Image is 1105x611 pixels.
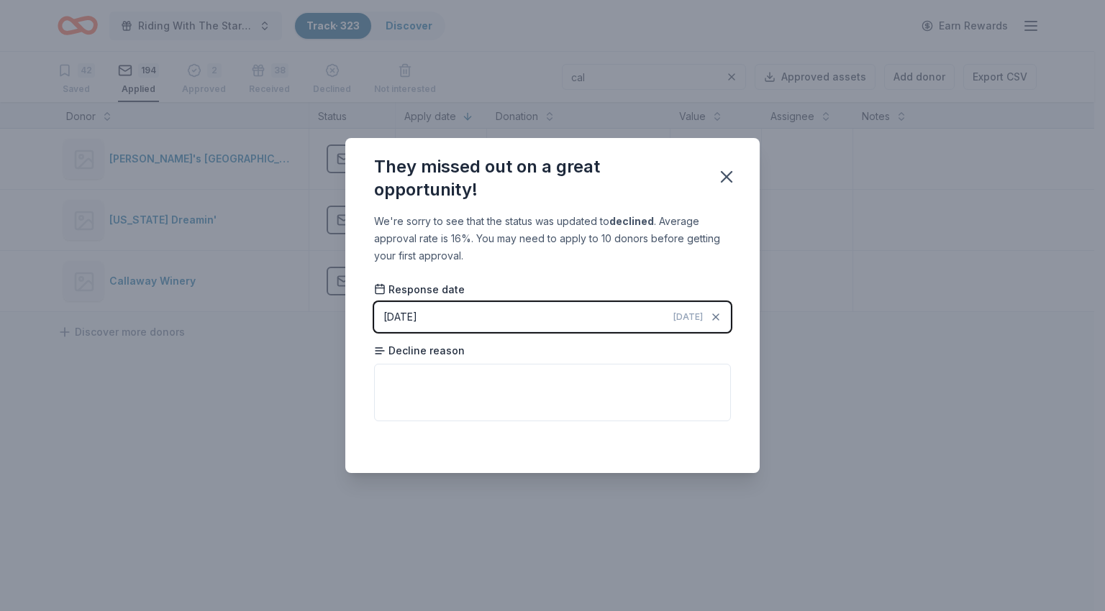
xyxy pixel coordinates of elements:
[383,308,417,326] div: [DATE]
[374,155,699,201] div: They missed out on a great opportunity!
[374,213,731,265] div: We're sorry to see that the status was updated to . Average approval rate is 16%. You may need to...
[374,282,465,297] span: Response date
[609,215,654,227] b: declined
[374,344,465,358] span: Decline reason
[374,302,731,332] button: [DATE][DATE]
[673,311,703,323] span: [DATE]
